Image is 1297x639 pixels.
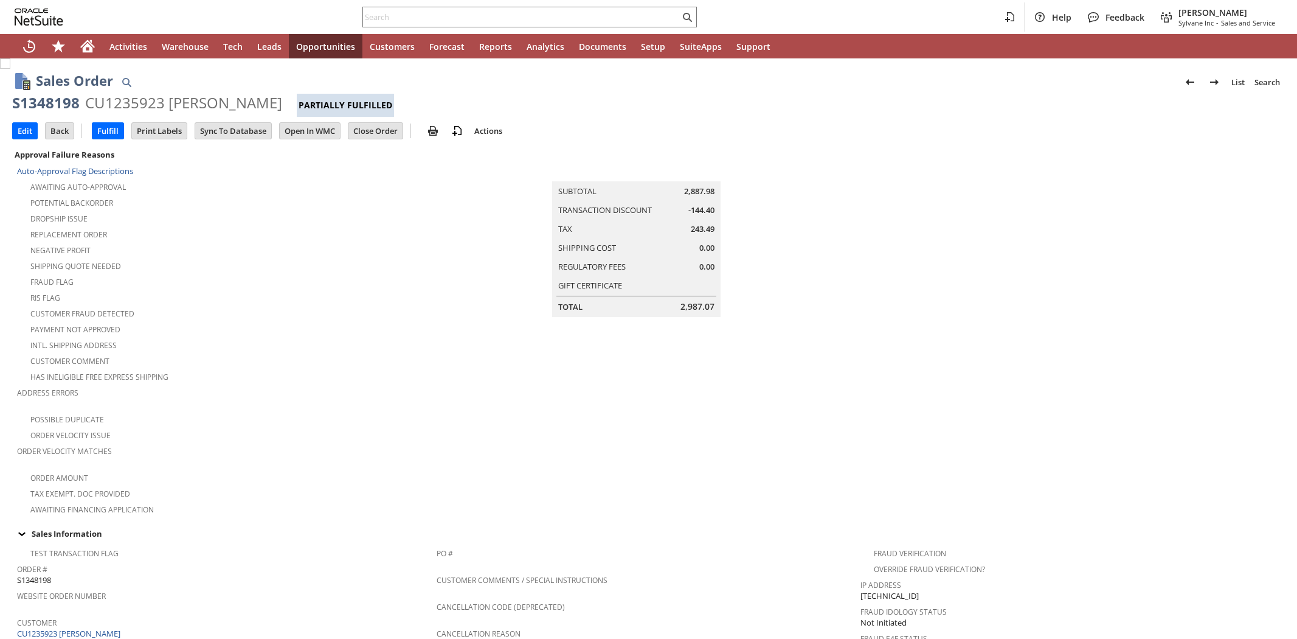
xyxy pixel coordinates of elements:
a: Cancellation Code (deprecated) [437,602,565,612]
a: Shipping Quote Needed [30,261,121,271]
a: Analytics [519,34,572,58]
a: Customers [362,34,422,58]
a: Tax Exempt. Doc Provided [30,489,130,499]
span: Forecast [429,41,465,52]
a: Order # [17,564,47,574]
a: Cancellation Reason [437,629,521,639]
span: 2,987.07 [680,301,714,313]
a: Recent Records [15,34,44,58]
img: add-record.svg [450,124,465,138]
a: Address Errors [17,388,78,398]
a: Auto-Approval Flag Descriptions [17,166,133,176]
input: Edit [13,123,37,139]
span: 0.00 [699,261,714,273]
a: Awaiting Auto-Approval [30,182,126,192]
a: Subtotal [558,186,597,197]
div: S1348198 [12,93,80,113]
a: Regulatory Fees [558,261,626,272]
a: Activities [102,34,154,58]
span: Setup [641,41,665,52]
a: Awaiting Financing Application [30,505,154,515]
a: Forecast [422,34,472,58]
a: Gift Certificate [558,280,622,291]
span: Customers [370,41,415,52]
img: Quick Find [119,75,134,89]
div: Partially Fulfilled [297,94,394,117]
a: Opportunities [289,34,362,58]
a: RIS flag [30,293,60,303]
a: Reports [472,34,519,58]
a: Customer Comment [30,356,109,366]
span: Leads [257,41,282,52]
span: Sales and Service [1221,18,1275,27]
a: Tax [558,223,572,234]
span: Help [1052,12,1071,23]
a: Actions [469,125,507,136]
a: Transaction Discount [558,204,652,215]
img: print.svg [426,124,440,138]
svg: logo [15,9,63,26]
a: Support [729,34,778,58]
a: Intl. Shipping Address [30,340,117,351]
svg: Recent Records [22,39,36,54]
a: Payment not approved [30,324,120,335]
a: Potential Backorder [30,198,113,208]
input: Back [46,123,74,139]
caption: Summary [552,162,721,181]
span: Support [736,41,770,52]
a: Documents [572,34,634,58]
a: Test Transaction Flag [30,548,119,559]
a: Leads [250,34,289,58]
span: -144.40 [688,204,714,216]
span: 243.49 [691,223,714,235]
div: Shortcuts [44,34,73,58]
a: Home [73,34,102,58]
a: Order Velocity Matches [17,446,112,456]
a: Possible Duplicate [30,414,104,425]
a: Search [1250,72,1285,92]
a: Has Ineligible Free Express Shipping [30,372,168,382]
span: Not Initiated [860,617,907,629]
span: Activities [109,41,147,52]
span: Documents [579,41,626,52]
input: Search [363,10,680,24]
a: IP Address [860,580,901,590]
a: Customer Fraud Detected [30,309,134,319]
div: Sales Information [12,526,1280,542]
span: Sylvane Inc [1178,18,1214,27]
a: Replacement Order [30,229,107,240]
input: Sync To Database [195,123,271,139]
span: Analytics [527,41,564,52]
span: SuiteApps [680,41,722,52]
input: Open In WMC [280,123,340,139]
a: Customer Comments / Special Instructions [437,575,607,585]
a: Fraud Flag [30,277,74,287]
a: Order Velocity Issue [30,430,111,441]
span: [TECHNICAL_ID] [860,590,919,602]
input: Fulfill [92,123,123,139]
a: PO # [437,548,453,559]
a: Tech [216,34,250,58]
a: Dropship Issue [30,214,88,224]
a: Website Order Number [17,591,106,601]
a: Total [558,301,583,312]
span: Opportunities [296,41,355,52]
svg: Search [680,10,694,24]
svg: Shortcuts [51,39,66,54]
a: Negative Profit [30,245,91,256]
h1: Sales Order [36,71,113,91]
span: 2,887.98 [684,186,714,197]
td: Sales Information [12,526,1285,542]
span: 0.00 [699,242,714,254]
svg: Home [80,39,95,54]
a: Order Amount [30,473,88,483]
div: CU1235923 [PERSON_NAME] [85,93,282,113]
a: Override Fraud Verification? [874,564,985,574]
a: SuiteApps [673,34,729,58]
a: Setup [634,34,673,58]
a: Warehouse [154,34,216,58]
a: Shipping Cost [558,242,616,253]
a: Fraud Verification [874,548,946,559]
input: Print Labels [132,123,187,139]
a: List [1226,72,1250,92]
